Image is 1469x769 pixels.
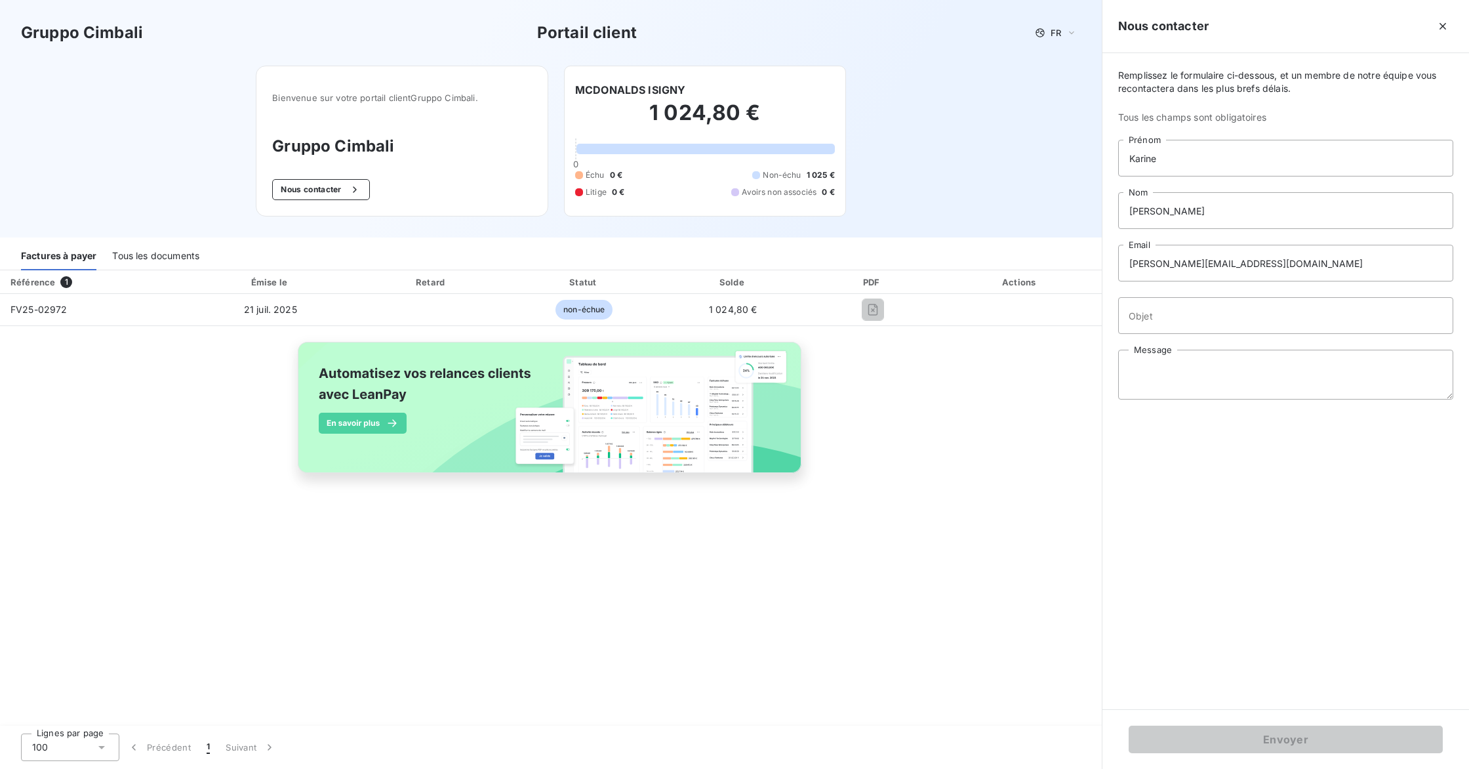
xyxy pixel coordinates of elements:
[189,276,352,289] div: Émise le
[272,179,369,200] button: Nous contacter
[272,135,532,158] h3: Gruppo Cimbali
[1118,245,1453,281] input: placeholder
[575,100,835,139] h2: 1 024,80 €
[112,243,199,270] div: Tous les documents
[575,82,685,98] h6: MCDONALDS ISIGNY
[21,21,143,45] h3: Gruppo Cimbali
[586,186,607,198] span: Litige
[610,169,622,181] span: 0 €
[1118,297,1453,334] input: placeholder
[512,276,657,289] div: Statut
[709,304,757,315] span: 1 024,80 €
[742,186,816,198] span: Avoirs non associés
[60,276,72,288] span: 1
[822,186,834,198] span: 0 €
[941,276,1099,289] div: Actions
[1118,111,1453,124] span: Tous les champs sont obligatoires
[537,21,637,45] h3: Portail client
[272,93,532,103] span: Bienvenue sur votre portail client Gruppo Cimbali .
[586,169,605,181] span: Échu
[1118,140,1453,177] input: placeholder
[1118,69,1453,95] span: Remplissez le formulaire ci-dessous, et un membre de notre équipe vous recontactera dans les plus...
[218,734,284,761] button: Suivant
[1118,192,1453,229] input: placeholder
[809,276,936,289] div: PDF
[763,169,801,181] span: Non-échu
[119,734,199,761] button: Précédent
[612,186,624,198] span: 0 €
[286,334,816,495] img: banner
[1129,726,1443,753] button: Envoyer
[207,741,210,754] span: 1
[1118,17,1209,35] h5: Nous contacter
[199,734,218,761] button: 1
[573,159,578,169] span: 0
[10,277,55,287] div: Référence
[662,276,804,289] div: Solde
[555,300,613,320] span: non-échue
[32,741,48,754] span: 100
[807,169,835,181] span: 1 025 €
[357,276,506,289] div: Retard
[1051,28,1061,38] span: FR
[21,243,96,270] div: Factures à payer
[244,304,297,315] span: 21 juil. 2025
[10,304,68,315] span: FV25-02972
